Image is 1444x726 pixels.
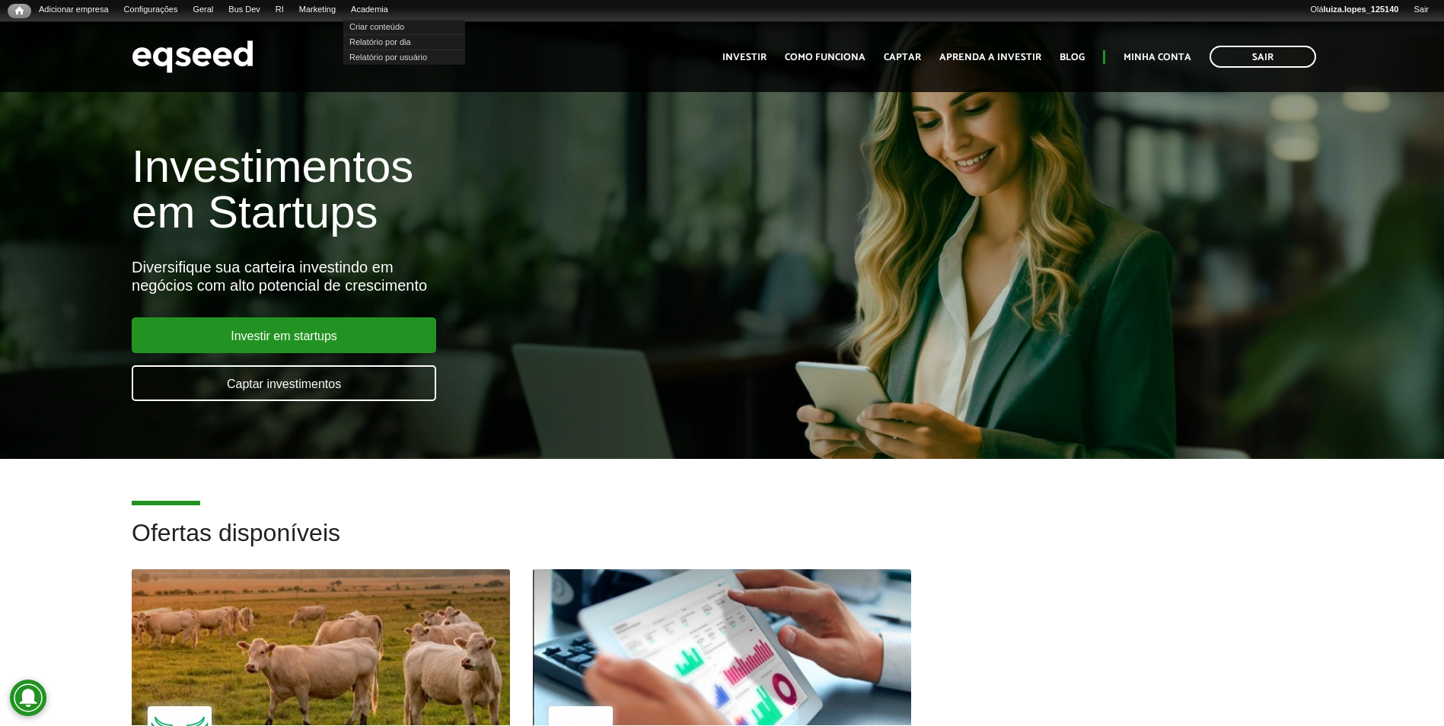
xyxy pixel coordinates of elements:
a: Investir em startups [132,317,436,353]
a: Adicionar empresa [31,4,116,16]
a: Bus Dev [221,4,268,16]
a: Marketing [292,4,343,16]
a: Sair [1210,46,1316,68]
a: Início [8,4,31,18]
span: Início [15,5,24,16]
div: Diversifique sua carteira investindo em negócios com alto potencial de crescimento [132,258,831,295]
a: Sair [1406,4,1436,16]
a: Academia [343,4,396,16]
a: Geral [185,4,221,16]
a: Como funciona [785,53,865,62]
a: Oláluiza.lopes_125140 [1302,4,1406,16]
strong: luiza.lopes_125140 [1324,5,1399,14]
a: Investir [722,53,767,62]
a: RI [268,4,292,16]
a: Configurações [116,4,186,16]
a: Criar conteúdo [343,19,465,34]
a: Minha conta [1124,53,1191,62]
a: Captar investimentos [132,365,436,401]
img: EqSeed [132,37,253,77]
a: Captar [884,53,921,62]
a: Blog [1060,53,1085,62]
h1: Investimentos em Startups [132,144,831,235]
h2: Ofertas disponíveis [132,520,1312,569]
a: Aprenda a investir [939,53,1041,62]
